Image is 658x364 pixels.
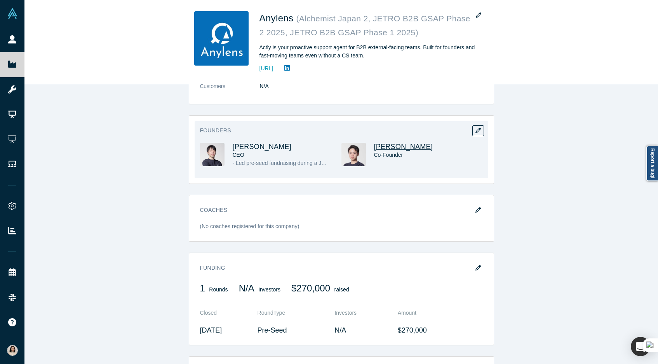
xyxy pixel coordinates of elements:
td: $270,000 [392,321,483,340]
span: Anylens [259,13,296,23]
div: raised [291,283,349,299]
span: Pre-Seed [258,326,287,334]
a: Report a bug! [646,146,658,181]
h3: Founders [200,127,472,135]
h3: Coaches [200,206,472,214]
dt: Customers [200,82,260,99]
td: N/A [334,321,392,340]
a: [PERSON_NAME] [233,143,292,151]
span: $270,000 [291,283,330,293]
div: Rounds [200,283,228,299]
th: Round [258,305,335,321]
h3: Funding [200,264,472,272]
img: Katsutoshi Tabata's Profile Image [200,143,225,166]
td: [DATE] [200,321,258,340]
span: Co-Founder [374,152,403,158]
div: Actly is your proactive support agent for B2B external-facing teams. Built for founders and fast-... [259,43,477,60]
th: Investors [334,305,392,321]
span: 1 [200,283,205,293]
dd: N/A [260,82,483,90]
a: [PERSON_NAME] [374,143,433,151]
div: (No coaches registered for this company) [200,222,483,236]
img: Yukai Chen's Account [7,345,18,356]
img: Anylens's Logo [194,11,249,66]
th: Amount [392,305,483,321]
img: Alchemist Vault Logo [7,8,18,19]
span: N/A [239,283,254,293]
span: Type [273,310,285,316]
img: Yongi Kim's Profile Image [341,143,366,166]
th: Closed [200,305,258,321]
div: Investors [239,283,280,299]
span: CEO [233,152,244,158]
a: [URL] [259,64,273,73]
small: ( Alchemist Japan 2, JETRO B2B GSAP Phase 2 2025, JETRO B2B GSAP Phase 1 2025 ) [259,14,470,37]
